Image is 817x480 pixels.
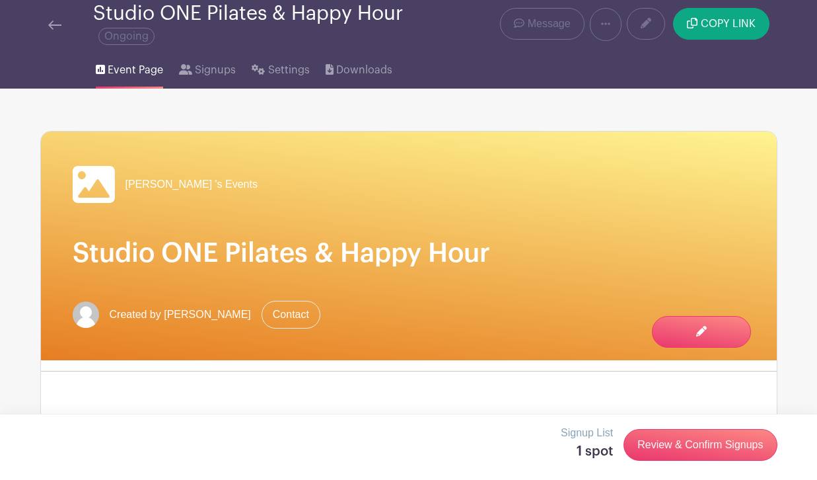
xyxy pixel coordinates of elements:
[195,62,236,78] span: Signups
[96,46,163,89] a: Event Page
[262,301,320,329] a: Contact
[98,28,155,45] span: Ongoing
[48,20,61,30] img: back-arrow-29a5d9b10d5bd6ae65dc969a981735edf675c4d7a1fe02e03b50dbd4ba3cdb55.svg
[561,425,613,441] p: Signup List
[93,3,452,46] div: Studio ONE Pilates & Happy Hour
[268,62,310,78] span: Settings
[673,8,769,40] button: COPY LINK
[336,62,392,78] span: Downloads
[528,16,571,32] span: Message
[561,444,613,460] h5: 1 spot
[252,46,309,89] a: Settings
[179,46,236,89] a: Signups
[326,46,392,89] a: Downloads
[125,177,258,192] span: [PERSON_NAME] 's Events
[108,62,163,78] span: Event Page
[701,19,756,29] span: COPY LINK
[73,301,99,328] img: default-ce2991bfa6775e67f084385cd625a349d9dcbb7a52a09fb2fda1e96e2d18dcdb.png
[73,237,745,269] h1: Studio ONE Pilates & Happy Hour
[623,429,777,461] a: Review & Confirm Signups
[110,307,251,323] span: Created by [PERSON_NAME]
[500,8,584,40] a: Message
